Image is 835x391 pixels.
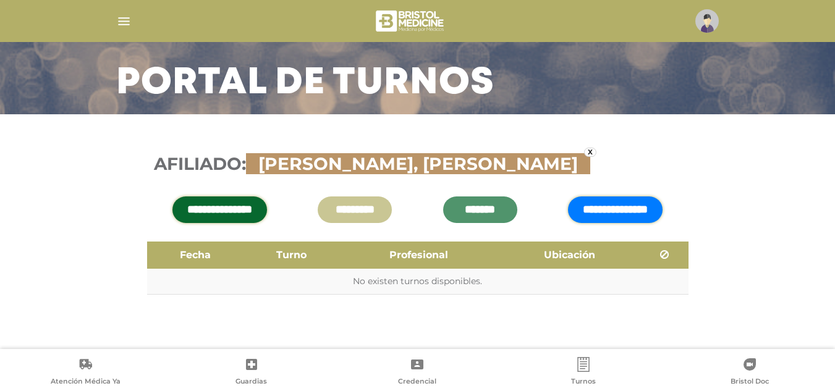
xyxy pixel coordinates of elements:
[398,377,436,388] span: Credencial
[116,67,494,99] h3: Portal de turnos
[501,357,667,389] a: Turnos
[695,9,719,33] img: profile-placeholder.svg
[51,377,121,388] span: Atención Médica Ya
[154,154,682,175] h3: Afiliado:
[147,242,244,269] th: Fecha
[374,6,447,36] img: bristol-medicine-blanco.png
[731,377,769,388] span: Bristol Doc
[584,148,596,157] a: x
[169,357,335,389] a: Guardias
[334,357,501,389] a: Credencial
[571,377,596,388] span: Turnos
[499,242,642,269] th: Ubicación
[147,269,689,295] td: No existen turnos disponibles.
[339,242,499,269] th: Profesional
[244,242,339,269] th: Turno
[235,377,267,388] span: Guardias
[252,153,584,174] span: [PERSON_NAME], [PERSON_NAME]
[666,357,833,389] a: Bristol Doc
[116,14,132,29] img: Cober_menu-lines-white.svg
[2,357,169,389] a: Atención Médica Ya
